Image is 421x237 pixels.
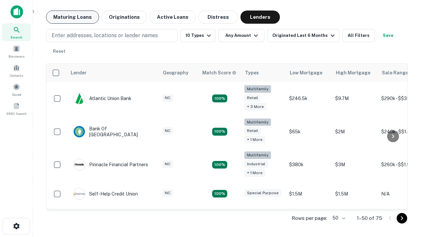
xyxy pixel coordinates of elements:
th: High Mortgage [332,64,378,82]
td: $246.5k [286,82,332,115]
p: 1–50 of 75 [357,214,382,222]
div: Geography [163,69,188,77]
div: Pinnacle Financial Partners [73,159,148,171]
td: $65k [286,115,332,148]
p: Enter addresses, locations or lender names [52,32,158,39]
div: NC [162,127,173,135]
span: Saved [12,92,21,97]
div: Atlantic Union Bank [73,92,132,104]
th: Geography [159,64,198,82]
a: Borrowers [2,42,31,60]
td: $1.5M [286,181,332,206]
span: Contacts [10,73,23,78]
span: Search [11,35,22,40]
button: Go to next page [397,213,407,224]
div: + 3 more [244,103,266,111]
button: Maturing Loans [46,11,99,24]
button: Lenders [240,11,280,24]
td: $1.5M [332,181,378,206]
button: Originations [102,11,147,24]
button: Reset [49,45,70,58]
div: High Mortgage [336,69,370,77]
div: Sale Range [382,69,409,77]
div: Matching Properties: 17, hasApolloMatch: undefined [212,128,227,136]
th: Low Mortgage [286,64,332,82]
a: Search [2,23,31,41]
div: Industrial [244,160,268,168]
button: All Filters [342,29,375,42]
td: $380k [286,148,332,181]
button: Save your search to get updates of matches that match your search criteria. [378,29,399,42]
div: Multifamily [244,85,271,93]
div: Retail [244,94,261,102]
button: Distress [198,11,238,24]
div: Self-help Credit Union [73,188,138,200]
div: Multifamily [244,151,271,159]
a: Contacts [2,62,31,79]
div: NC [162,94,173,102]
a: Saved [2,81,31,98]
span: SREO Search [6,111,27,116]
iframe: Chat Widget [388,184,421,216]
button: Originated Last 6 Months [267,29,339,42]
div: + 1 more [244,136,265,144]
div: NC [162,160,173,168]
span: Borrowers [9,54,24,59]
div: Matching Properties: 13, hasApolloMatch: undefined [212,161,227,169]
button: Any Amount [218,29,264,42]
button: Enter addresses, locations or lender names [46,29,178,42]
div: Types [245,69,259,77]
a: SREO Search [2,100,31,118]
div: Low Mortgage [290,69,322,77]
div: + 1 more [244,169,265,177]
td: $9.7M [332,82,378,115]
img: picture [74,126,85,137]
img: picture [74,159,85,170]
div: Lender [71,69,87,77]
div: 50 [330,213,346,223]
button: 10 Types [180,29,216,42]
div: Retail [244,127,261,135]
div: Capitalize uses an advanced AI algorithm to match your search with the best lender. The match sco... [202,69,236,76]
td: $3M [332,148,378,181]
div: NC [162,189,173,197]
div: Special Purpose [244,189,281,197]
img: picture [74,93,85,104]
img: capitalize-icon.png [11,5,23,18]
div: Matching Properties: 10, hasApolloMatch: undefined [212,94,227,102]
div: Originated Last 6 Months [272,32,336,39]
td: $2M [332,115,378,148]
th: Capitalize uses an advanced AI algorithm to match your search with the best lender. The match sco... [198,64,241,82]
div: Multifamily [244,118,271,126]
img: picture [74,188,85,199]
th: Lender [67,64,159,82]
h6: Match Score [202,69,235,76]
button: Active Loans [150,11,196,24]
div: Matching Properties: 11, hasApolloMatch: undefined [212,190,227,198]
th: Types [241,64,286,82]
p: Rows per page: [292,214,327,222]
div: Bank Of [GEOGRAPHIC_DATA] [73,126,152,138]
